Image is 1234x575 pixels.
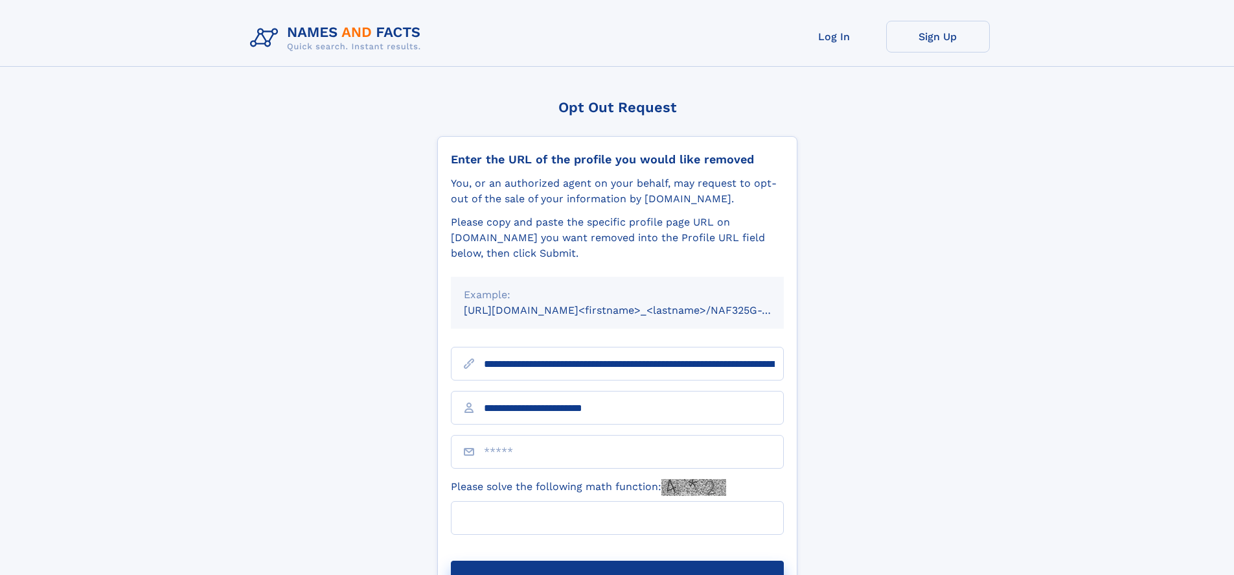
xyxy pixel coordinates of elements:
[245,21,431,56] img: Logo Names and Facts
[783,21,886,53] a: Log In
[464,304,808,316] small: [URL][DOMAIN_NAME]<firstname>_<lastname>/NAF325G-xxxxxxxx
[451,479,726,496] label: Please solve the following math function:
[451,176,784,207] div: You, or an authorized agent on your behalf, may request to opt-out of the sale of your informatio...
[886,21,990,53] a: Sign Up
[437,99,797,115] div: Opt Out Request
[464,287,771,303] div: Example:
[451,152,784,167] div: Enter the URL of the profile you would like removed
[451,215,784,261] div: Please copy and paste the specific profile page URL on [DOMAIN_NAME] you want removed into the Pr...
